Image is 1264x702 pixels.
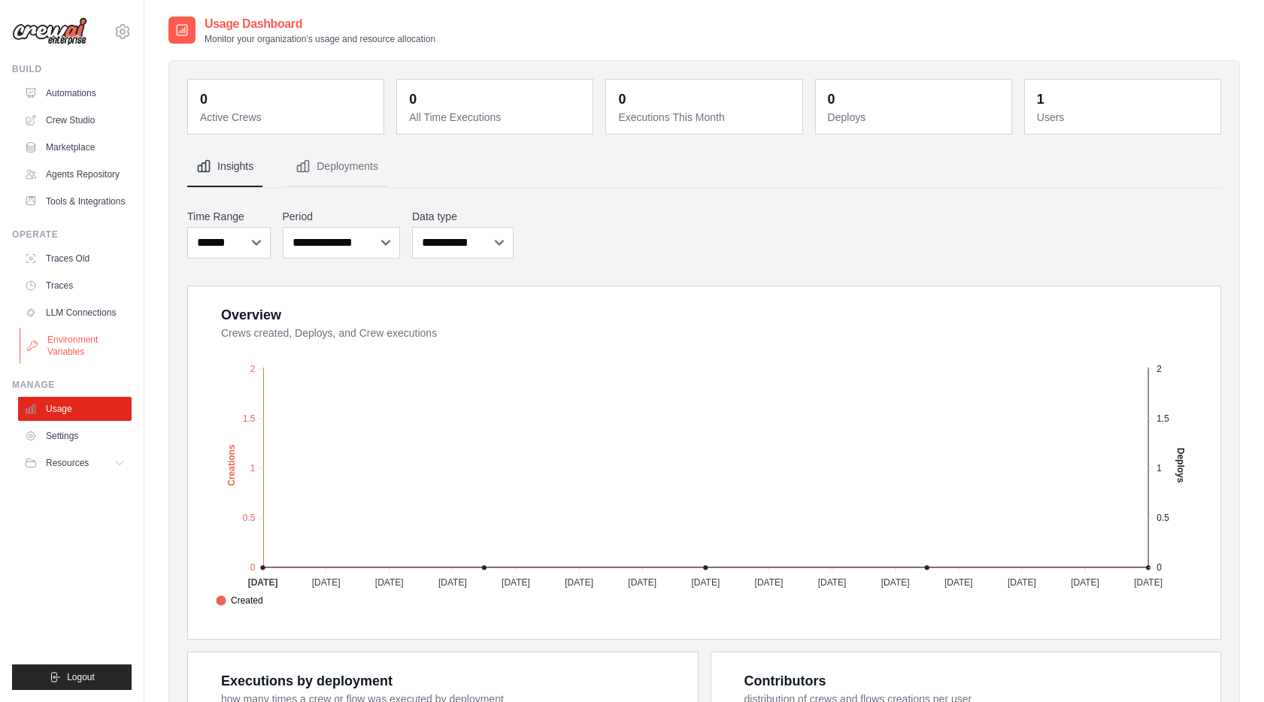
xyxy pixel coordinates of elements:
[409,110,584,125] dt: All Time Executions
[1175,448,1186,483] text: Deploys
[216,594,263,607] span: Created
[67,671,95,683] span: Logout
[1156,562,1162,573] tspan: 0
[438,577,467,588] tspan: [DATE]
[18,108,132,132] a: Crew Studio
[18,274,132,298] a: Traces
[18,451,132,475] button: Resources
[12,63,132,75] div: Build
[1037,89,1044,110] div: 1
[828,110,1002,125] dt: Deploys
[881,577,910,588] tspan: [DATE]
[1156,413,1169,424] tspan: 1.5
[618,110,793,125] dt: Executions This Month
[243,513,256,523] tspan: 0.5
[226,444,237,486] text: Creations
[205,15,435,33] h2: Usage Dashboard
[250,562,256,573] tspan: 0
[502,577,530,588] tspan: [DATE]
[18,81,132,105] a: Automations
[286,147,387,187] button: Deployments
[250,463,256,474] tspan: 1
[1156,513,1169,523] tspan: 0.5
[1037,110,1211,125] dt: Users
[412,209,514,224] label: Data type
[18,424,132,448] a: Settings
[375,577,404,588] tspan: [DATE]
[18,397,132,421] a: Usage
[12,379,132,391] div: Manage
[1134,577,1162,588] tspan: [DATE]
[248,577,278,588] tspan: [DATE]
[283,209,401,224] label: Period
[18,135,132,159] a: Marketplace
[18,189,132,213] a: Tools & Integrations
[205,33,435,45] p: Monitor your organization's usage and resource allocation
[221,670,393,691] div: Executions by deployment
[828,89,835,110] div: 0
[1071,577,1099,588] tspan: [DATE]
[187,209,271,224] label: Time Range
[1008,577,1036,588] tspan: [DATE]
[1156,463,1162,474] tspan: 1
[20,328,133,364] a: Environment Variables
[12,228,132,241] div: Operate
[628,577,656,588] tspan: [DATE]
[221,325,1202,340] dt: Crews created, Deploys, and Crew executions
[243,413,256,424] tspan: 1.5
[18,301,132,325] a: LLM Connections
[187,147,1221,187] nav: Tabs
[618,89,626,110] div: 0
[200,110,374,125] dt: Active Crews
[755,577,784,588] tspan: [DATE]
[1156,364,1162,374] tspan: 2
[409,89,417,110] div: 0
[312,577,341,588] tspan: [DATE]
[200,89,208,110] div: 0
[818,577,847,588] tspan: [DATE]
[18,247,132,271] a: Traces Old
[187,147,262,187] button: Insights
[12,664,132,690] button: Logout
[565,577,593,588] tspan: [DATE]
[250,364,256,374] tspan: 2
[18,162,132,186] a: Agents Repository
[944,577,973,588] tspan: [DATE]
[221,304,281,325] div: Overview
[691,577,720,588] tspan: [DATE]
[12,17,87,46] img: Logo
[46,457,89,469] span: Resources
[744,670,826,691] div: Contributors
